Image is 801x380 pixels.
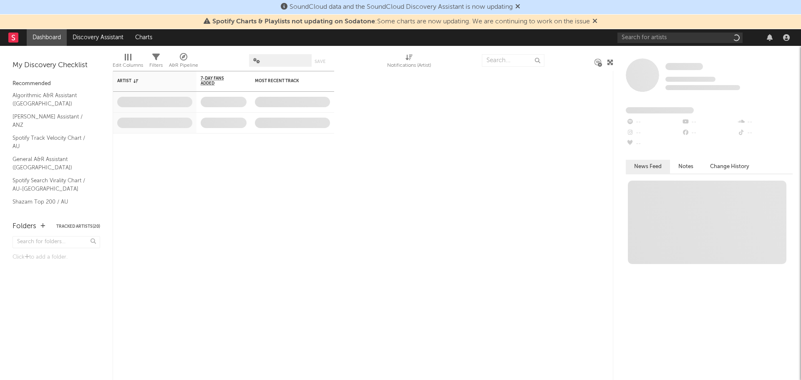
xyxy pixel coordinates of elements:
[13,91,92,108] a: Algorithmic A&R Assistant ([GEOGRAPHIC_DATA])
[13,60,100,70] div: My Discovery Checklist
[515,4,520,10] span: Dismiss
[617,33,743,43] input: Search for artists
[665,77,715,82] span: Tracking Since: [DATE]
[626,107,694,113] span: Fans Added by Platform
[201,76,234,86] span: 7-Day Fans Added
[255,78,317,83] div: Most Recent Track
[13,155,92,172] a: General A&R Assistant ([GEOGRAPHIC_DATA])
[626,160,670,174] button: News Feed
[129,29,158,46] a: Charts
[13,79,100,89] div: Recommended
[113,50,143,74] div: Edit Columns
[13,133,92,151] a: Spotify Track Velocity Chart / AU
[149,60,163,70] div: Filters
[27,29,67,46] a: Dashboard
[482,54,544,67] input: Search...
[13,221,36,232] div: Folders
[626,128,681,138] div: --
[67,29,129,46] a: Discovery Assistant
[169,50,198,74] div: A&R Pipeline
[626,138,681,149] div: --
[117,78,180,83] div: Artist
[681,128,737,138] div: --
[626,117,681,128] div: --
[13,112,92,129] a: [PERSON_NAME] Assistant / ANZ
[670,160,702,174] button: Notes
[212,18,375,25] span: Spotify Charts & Playlists not updating on Sodatone
[13,176,92,193] a: Spotify Search Virality Chart / AU-[GEOGRAPHIC_DATA]
[212,18,590,25] span: : Some charts are now updating. We are continuing to work on the issue
[592,18,597,25] span: Dismiss
[665,85,740,90] span: 0 fans last week
[665,63,703,71] a: Some Artist
[387,60,431,70] div: Notifications (Artist)
[149,50,163,74] div: Filters
[290,4,513,10] span: SoundCloud data and the SoundCloud Discovery Assistant is now updating
[681,117,737,128] div: --
[56,224,100,229] button: Tracked Artists(20)
[737,117,793,128] div: --
[737,128,793,138] div: --
[113,60,143,70] div: Edit Columns
[13,252,100,262] div: Click to add a folder.
[169,60,198,70] div: A&R Pipeline
[13,197,92,206] a: Shazam Top 200 / AU
[13,236,100,248] input: Search for folders...
[665,63,703,70] span: Some Artist
[387,50,431,74] div: Notifications (Artist)
[315,59,325,64] button: Save
[702,160,758,174] button: Change History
